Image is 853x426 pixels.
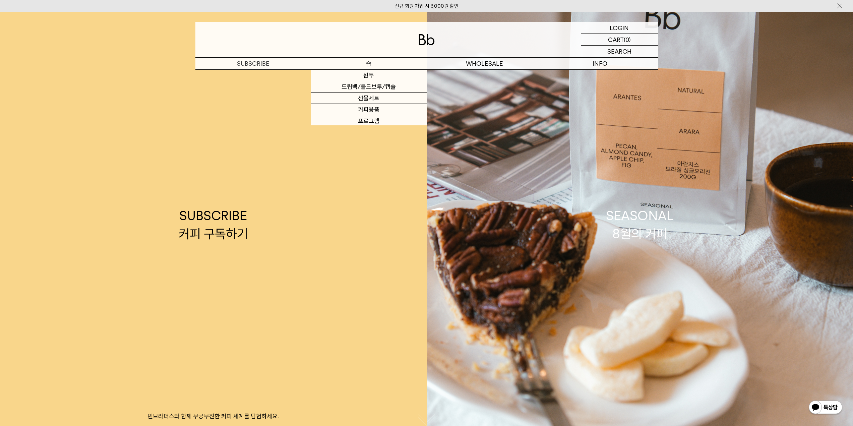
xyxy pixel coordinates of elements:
[427,58,542,69] p: WHOLESALE
[195,58,311,69] a: SUBSCRIBE
[606,207,674,242] div: SEASONAL 8월의 커피
[607,46,631,57] p: SEARCH
[311,81,427,93] a: 드립백/콜드브루/캡슐
[311,70,427,81] a: 원두
[311,58,427,69] a: 숍
[624,34,631,45] p: (0)
[610,22,629,34] p: LOGIN
[581,22,658,34] a: LOGIN
[581,34,658,46] a: CART (0)
[808,400,843,416] img: 카카오톡 채널 1:1 채팅 버튼
[608,34,624,45] p: CART
[311,115,427,127] a: 프로그램
[179,207,248,242] div: SUBSCRIBE 커피 구독하기
[395,3,459,9] a: 신규 회원 가입 시 3,000원 할인
[419,34,435,45] img: 로고
[311,104,427,115] a: 커피용품
[542,58,658,69] p: INFO
[311,93,427,104] a: 선물세트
